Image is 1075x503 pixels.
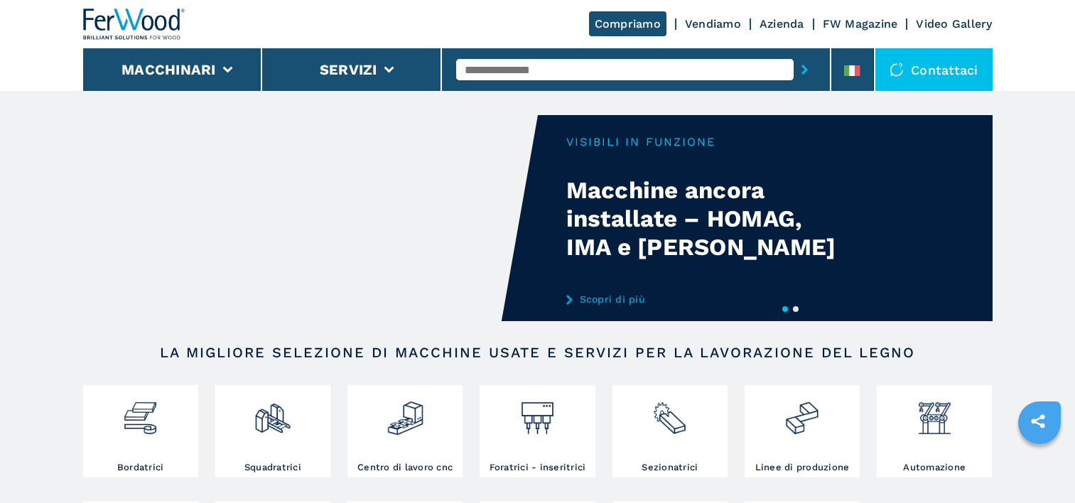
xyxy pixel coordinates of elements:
a: Scopri di più [566,293,845,305]
h3: Centro di lavoro cnc [357,461,453,474]
h3: Linee di produzione [755,461,850,474]
a: Vendiamo [685,17,741,31]
a: FW Magazine [823,17,898,31]
h3: Bordatrici [117,461,164,474]
h3: Squadratrici [244,461,301,474]
a: Video Gallery [916,17,992,31]
img: Contattaci [890,63,904,77]
button: 2 [793,306,799,312]
img: foratrici_inseritrici_2.png [519,389,556,437]
img: linee_di_produzione_2.png [783,389,821,437]
img: sezionatrici_2.png [651,389,688,437]
a: sharethis [1020,404,1056,439]
a: Automazione [877,385,992,477]
a: Azienda [760,17,804,31]
a: Centro di lavoro cnc [347,385,463,477]
img: Ferwood [83,9,185,40]
img: automazione.png [916,389,954,437]
img: squadratrici_2.png [254,389,291,437]
a: Foratrici - inseritrici [480,385,595,477]
h2: LA MIGLIORE SELEZIONE DI MACCHINE USATE E SERVIZI PER LA LAVORAZIONE DEL LEGNO [129,344,947,361]
a: Bordatrici [83,385,198,477]
button: Macchinari [121,61,216,78]
a: Linee di produzione [745,385,860,477]
h3: Sezionatrici [642,461,698,474]
video: Your browser does not support the video tag. [83,115,538,321]
iframe: Chat [1015,439,1064,492]
h3: Automazione [903,461,966,474]
button: submit-button [794,53,816,86]
div: Contattaci [875,48,993,91]
img: bordatrici_1.png [121,389,159,437]
button: 1 [782,306,788,312]
button: Servizi [320,61,377,78]
a: Compriamo [589,11,666,36]
a: Squadratrici [215,385,330,477]
a: Sezionatrici [612,385,728,477]
h3: Foratrici - inseritrici [490,461,586,474]
img: centro_di_lavoro_cnc_2.png [387,389,424,437]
